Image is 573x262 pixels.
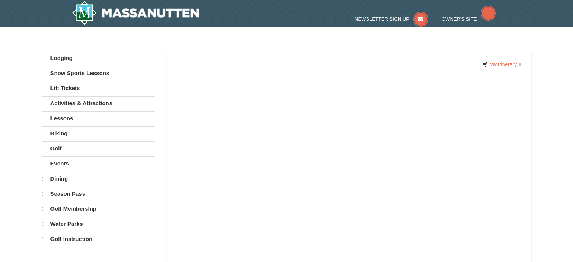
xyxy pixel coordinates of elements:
a: Golf Membership [42,202,155,216]
a: Golf [42,141,155,156]
a: My Itinerary [477,59,526,70]
a: Lift Tickets [42,81,155,95]
a: Season Pass [42,187,155,201]
a: Water Parks [42,217,155,231]
a: Massanutten Resort [72,1,199,25]
img: Massanutten Resort Logo [72,1,199,25]
a: Events [42,156,155,171]
a: Golf Instruction [42,232,155,246]
a: Lessons [42,111,155,126]
a: Lodging [42,51,155,65]
a: Newsletter Sign Up [354,16,428,22]
span: Newsletter Sign Up [354,16,410,22]
a: Snow Sports Lessons [42,66,155,80]
a: Biking [42,126,155,141]
a: Dining [42,172,155,186]
a: Activities & Attractions [42,96,155,110]
a: Owner's Site [442,16,496,22]
span: Owner's Site [442,16,477,22]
